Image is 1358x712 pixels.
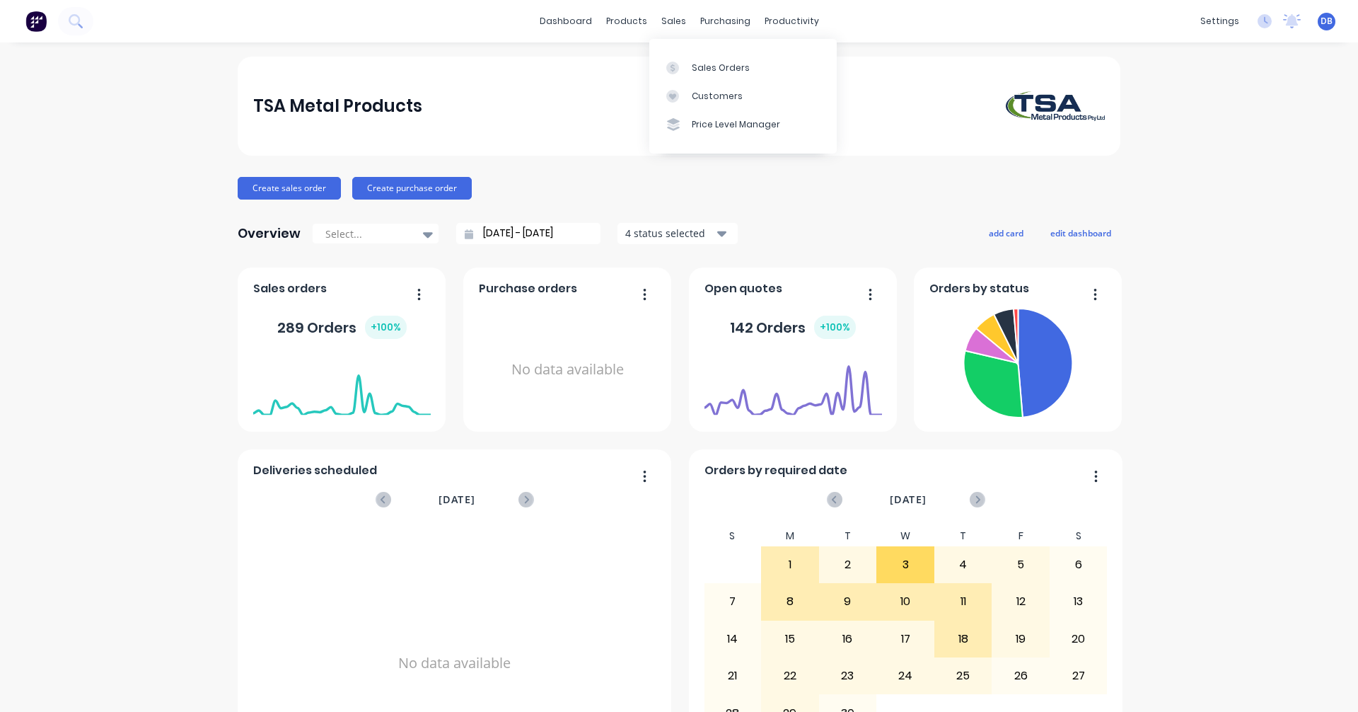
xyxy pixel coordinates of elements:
[761,526,819,546] div: M
[992,547,1049,582] div: 5
[692,118,780,131] div: Price Level Manager
[992,621,1049,657] div: 19
[704,658,761,694] div: 21
[762,658,818,694] div: 22
[820,658,876,694] div: 23
[935,621,992,657] div: 18
[730,316,856,339] div: 142 Orders
[253,280,327,297] span: Sales orders
[814,316,856,339] div: + 100 %
[934,526,992,546] div: T
[1050,526,1108,546] div: S
[693,11,758,32] div: purchasing
[820,584,876,619] div: 9
[692,62,750,74] div: Sales Orders
[1050,547,1107,582] div: 6
[877,621,934,657] div: 17
[253,92,422,120] div: TSA Metal Products
[479,303,656,437] div: No data available
[704,280,782,297] span: Open quotes
[820,547,876,582] div: 2
[758,11,826,32] div: productivity
[654,11,693,32] div: sales
[890,492,927,507] span: [DATE]
[479,280,577,297] span: Purchase orders
[992,526,1050,546] div: F
[1193,11,1246,32] div: settings
[649,110,837,139] a: Price Level Manager
[980,224,1033,242] button: add card
[617,223,738,244] button: 4 status selected
[649,53,837,81] a: Sales Orders
[625,226,714,241] div: 4 status selected
[877,658,934,694] div: 24
[992,584,1049,619] div: 12
[929,280,1029,297] span: Orders by status
[762,584,818,619] div: 8
[649,82,837,110] a: Customers
[704,584,761,619] div: 7
[1050,621,1107,657] div: 20
[1050,584,1107,619] div: 13
[238,177,341,200] button: Create sales order
[533,11,599,32] a: dashboard
[1006,91,1105,121] img: TSA Metal Products
[238,219,301,248] div: Overview
[599,11,654,32] div: products
[365,316,407,339] div: + 100 %
[704,621,761,657] div: 14
[762,547,818,582] div: 1
[1050,658,1107,694] div: 27
[352,177,472,200] button: Create purchase order
[25,11,47,32] img: Factory
[1041,224,1120,242] button: edit dashboard
[704,526,762,546] div: S
[704,462,847,479] span: Orders by required date
[277,316,407,339] div: 289 Orders
[935,547,992,582] div: 4
[692,90,743,103] div: Customers
[762,621,818,657] div: 15
[1321,15,1333,28] span: DB
[819,526,877,546] div: T
[992,658,1049,694] div: 26
[439,492,475,507] span: [DATE]
[820,621,876,657] div: 16
[877,547,934,582] div: 3
[876,526,934,546] div: W
[935,584,992,619] div: 11
[877,584,934,619] div: 10
[935,658,992,694] div: 25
